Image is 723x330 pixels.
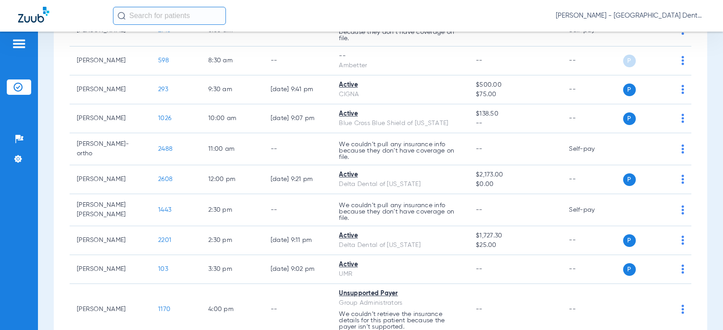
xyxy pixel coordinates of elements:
span: 103 [158,266,168,272]
td: -- [562,165,623,194]
input: Search for patients [113,7,226,25]
span: 1170 [158,306,170,312]
span: -- [476,57,483,64]
span: P [623,234,636,247]
div: Active [339,170,461,180]
div: UMR [339,270,461,279]
td: 10:00 AM [201,104,263,133]
td: -- [263,46,332,75]
p: We couldn’t pull any insurance info because they don’t have coverage on file. [339,202,461,221]
span: -- [476,146,483,152]
span: $2,173.00 [476,170,554,180]
td: [DATE] 9:07 PM [263,104,332,133]
td: 2:30 PM [201,226,263,255]
td: [DATE] 9:02 PM [263,255,332,284]
img: group-dot-blue.svg [681,305,684,314]
td: -- [263,194,332,226]
div: Active [339,231,461,241]
td: [PERSON_NAME] [70,165,151,194]
span: 293 [158,86,168,93]
td: -- [562,255,623,284]
p: We couldn’t retrieve the insurance details for this patient because the payer isn’t supported. [339,311,461,330]
span: $138.50 [476,109,554,119]
td: 9:30 AM [201,75,263,104]
div: CIGNA [339,90,461,99]
img: group-dot-blue.svg [681,175,684,184]
img: group-dot-blue.svg [681,265,684,274]
span: -- [476,119,554,128]
div: Delta Dental of [US_STATE] [339,241,461,250]
td: 12:00 PM [201,165,263,194]
td: [DATE] 9:11 PM [263,226,332,255]
span: -- [476,207,483,213]
td: [PERSON_NAME] [70,226,151,255]
div: Unsupported Payer [339,289,461,298]
td: 2:30 PM [201,194,263,226]
p: We couldn’t pull any insurance info because they don’t have coverage on file. [339,141,461,160]
td: 11:00 AM [201,133,263,165]
img: group-dot-blue.svg [681,85,684,94]
span: $25.00 [476,241,554,250]
span: -- [476,27,483,33]
span: P [623,112,636,125]
td: -- [562,75,623,104]
span: 2715 [158,27,171,33]
img: group-dot-blue.svg [681,56,684,65]
span: $0.00 [476,180,554,189]
td: 3:30 PM [201,255,263,284]
p: We couldn’t pull any insurance info because they don’t have coverage on file. [339,23,461,42]
div: Delta Dental of [US_STATE] [339,180,461,189]
td: 8:30 AM [201,46,263,75]
span: -- [476,306,483,312]
td: [PERSON_NAME]-ortho [70,133,151,165]
span: P [623,263,636,276]
span: P [623,55,636,67]
span: $1,727.30 [476,231,554,241]
td: [DATE] 9:21 PM [263,165,332,194]
img: group-dot-blue.svg [681,205,684,214]
span: 1026 [158,115,171,121]
span: -- [476,266,483,272]
span: P [623,173,636,186]
span: $75.00 [476,90,554,99]
td: [DATE] 9:41 PM [263,75,332,104]
td: Self-pay [562,133,623,165]
span: $500.00 [476,80,554,90]
td: [PERSON_NAME] [70,104,151,133]
img: group-dot-blue.svg [681,236,684,245]
img: Search Icon [117,12,126,20]
span: 2201 [158,237,171,243]
td: [PERSON_NAME] [70,46,151,75]
span: 1443 [158,207,171,213]
td: -- [562,104,623,133]
div: Active [339,109,461,119]
td: -- [263,133,332,165]
div: Ambetter [339,61,461,70]
span: 598 [158,57,169,64]
div: Blue Cross Blue Shield of [US_STATE] [339,119,461,128]
div: Active [339,260,461,270]
td: [PERSON_NAME] [70,255,151,284]
td: -- [562,226,623,255]
div: Active [339,80,461,90]
div: Group Administrators [339,298,461,308]
img: group-dot-blue.svg [681,114,684,123]
span: [PERSON_NAME] - [GEOGRAPHIC_DATA] Dental Care [556,11,705,20]
span: 2488 [158,146,173,152]
td: Self-pay [562,194,623,226]
img: group-dot-blue.svg [681,144,684,153]
td: [PERSON_NAME] [70,75,151,104]
img: hamburger-icon [12,38,26,49]
td: -- [562,46,623,75]
td: [PERSON_NAME] [PERSON_NAME] [70,194,151,226]
img: Zuub Logo [18,7,49,23]
div: -- [339,51,461,61]
span: 2608 [158,176,173,182]
span: P [623,84,636,96]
